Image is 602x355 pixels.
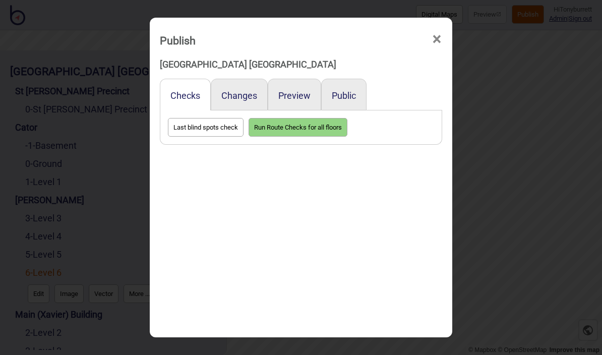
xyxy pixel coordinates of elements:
button: Checks [170,90,200,101]
button: Public [332,90,356,101]
button: Changes [221,90,257,101]
div: Publish [160,30,196,51]
span: × [432,23,442,56]
button: Last blind spots check [168,118,244,137]
button: Preview [278,90,311,101]
div: [GEOGRAPHIC_DATA] [GEOGRAPHIC_DATA] [160,55,442,74]
button: Run Route Checks for all floors [249,118,347,137]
